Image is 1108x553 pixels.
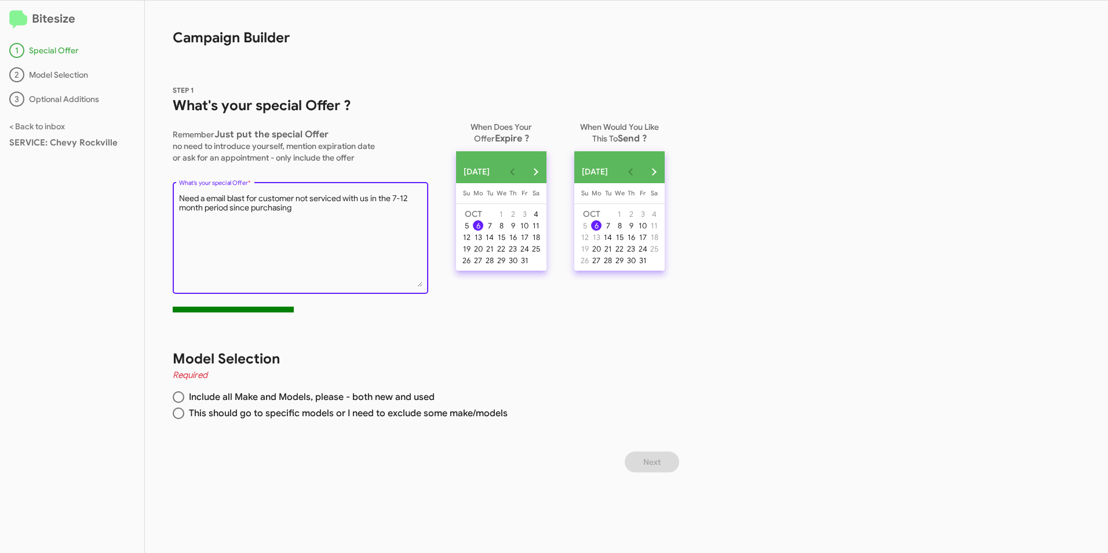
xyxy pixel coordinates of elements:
div: 23 [508,243,518,254]
button: October 16, 2025 [625,231,637,243]
button: Previous month [619,160,642,183]
button: October 31, 2025 [519,254,530,266]
div: Special Offer [9,43,135,58]
h1: Model Selection [173,350,656,368]
button: October 22, 2025 [495,243,507,254]
div: 18 [531,232,541,242]
div: 1 [9,43,24,58]
button: October 14, 2025 [602,231,614,243]
div: 8 [496,220,506,231]
div: 6 [473,220,483,231]
button: October 24, 2025 [637,243,648,254]
button: October 29, 2025 [614,254,625,266]
div: 16 [508,232,518,242]
button: October 12, 2025 [579,231,591,243]
button: October 20, 2025 [591,243,602,254]
button: October 8, 2025 [614,220,625,231]
div: 16 [626,232,636,242]
div: 26 [461,255,472,265]
button: October 25, 2025 [648,243,660,254]
button: October 20, 2025 [472,243,484,254]
div: 14 [603,232,613,242]
div: 19 [461,243,472,254]
div: 9 [508,220,518,231]
button: Choose month and year [455,160,501,183]
button: October 11, 2025 [648,220,660,231]
span: Su [463,189,470,197]
button: October 17, 2025 [519,231,530,243]
button: October 15, 2025 [614,231,625,243]
div: 3 [9,92,24,107]
button: Next month [524,160,547,183]
button: October 10, 2025 [519,220,530,231]
div: 5 [461,220,472,231]
div: Model Selection [9,67,135,82]
div: 31 [637,255,648,265]
button: October 29, 2025 [495,254,507,266]
button: October 6, 2025 [591,220,602,231]
button: October 27, 2025 [591,254,602,266]
div: 4 [531,209,541,219]
button: October 27, 2025 [472,254,484,266]
span: [DATE] [582,161,608,182]
button: Next [625,452,679,472]
button: October 17, 2025 [637,231,648,243]
h2: Bitesize [9,10,135,29]
div: 2 [9,67,24,82]
button: October 8, 2025 [495,220,507,231]
button: Choose month and year [574,160,619,183]
div: 20 [473,243,483,254]
span: Tu [605,189,611,197]
td: OCT [461,208,495,220]
button: October 24, 2025 [519,243,530,254]
div: 20 [591,243,602,254]
span: This should go to specific models or I need to exclude some make/models [184,408,508,419]
span: Next [643,452,661,472]
div: 28 [484,255,495,265]
div: 7 [603,220,613,231]
button: October 21, 2025 [602,243,614,254]
div: 25 [649,243,659,254]
button: October 1, 2025 [614,208,625,220]
button: October 30, 2025 [507,254,519,266]
p: When Does Your Offer [456,117,546,144]
div: 3 [637,209,648,219]
button: October 12, 2025 [461,231,472,243]
div: 22 [614,243,625,254]
button: October 13, 2025 [591,231,602,243]
button: October 15, 2025 [495,231,507,243]
button: October 22, 2025 [614,243,625,254]
h1: Campaign Builder [145,1,684,47]
div: 11 [531,220,541,231]
button: Next month [642,160,665,183]
button: October 26, 2025 [461,254,472,266]
div: 15 [614,232,625,242]
button: October 26, 2025 [579,254,591,266]
button: October 19, 2025 [579,243,591,254]
span: Send ? [618,133,647,144]
div: 19 [579,243,590,254]
span: Expire ? [495,133,529,144]
div: 5 [579,220,590,231]
div: 21 [603,243,613,254]
div: 10 [637,220,648,231]
span: Sa [651,189,658,197]
div: 23 [626,243,636,254]
button: October 28, 2025 [484,254,495,266]
div: 12 [579,232,590,242]
div: 1 [614,209,625,219]
div: 24 [519,243,530,254]
div: 17 [519,232,530,242]
div: 14 [484,232,495,242]
button: October 23, 2025 [507,243,519,254]
span: We [615,189,625,197]
div: 12 [461,232,472,242]
button: October 7, 2025 [602,220,614,231]
span: Sa [533,189,540,197]
div: 13 [591,232,602,242]
a: < Back to inbox [9,121,65,132]
div: 4 [649,209,659,219]
span: Mo [473,189,483,197]
button: October 30, 2025 [625,254,637,266]
div: 8 [614,220,625,231]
